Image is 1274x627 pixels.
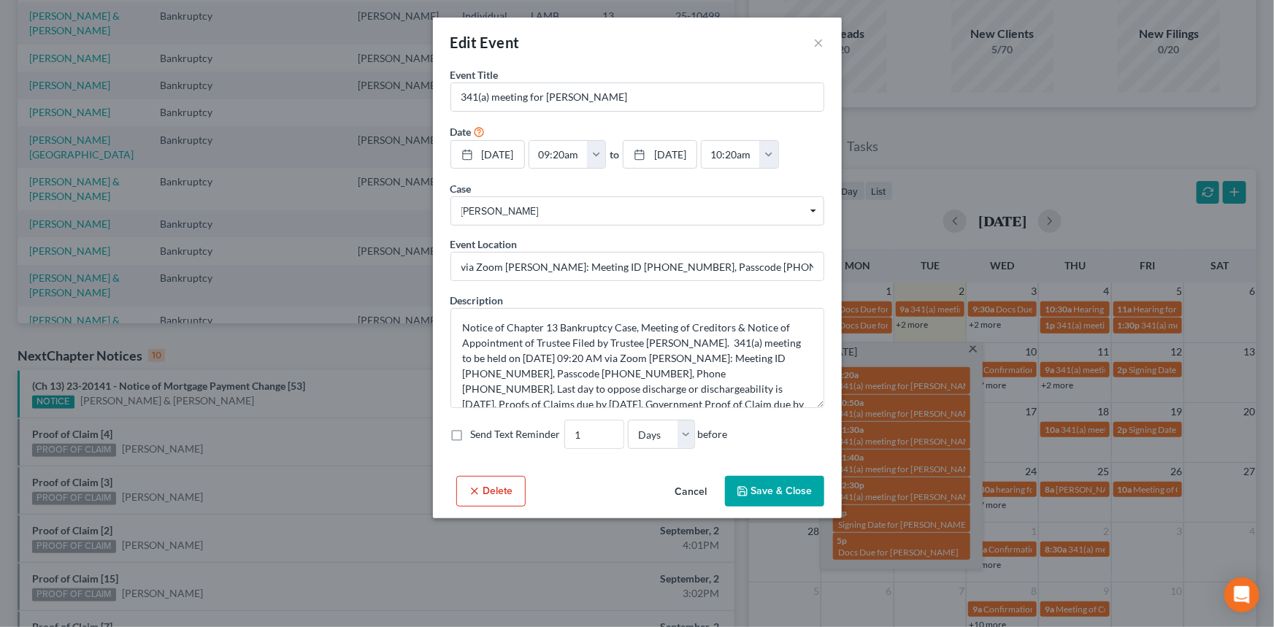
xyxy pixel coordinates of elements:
button: Delete [456,476,526,507]
button: × [814,34,824,51]
label: Description [450,293,504,308]
button: Cancel [664,477,719,507]
a: [DATE] [623,141,697,169]
a: [DATE] [451,141,524,169]
input: -- [565,420,623,448]
input: -- : -- [702,141,760,169]
label: Case [450,181,472,196]
label: Date [450,124,472,139]
span: Select box activate [450,196,824,226]
label: Send Text Reminder [471,427,561,442]
input: Enter event name... [451,83,824,111]
span: Edit Event [450,34,520,51]
button: Save & Close [725,476,824,507]
span: Event Title [450,69,499,81]
input: -- : -- [529,141,588,169]
label: Event Location [450,236,518,252]
span: [PERSON_NAME] [461,204,813,219]
input: Enter location... [451,253,824,280]
label: to [610,147,619,162]
div: Open Intercom Messenger [1224,577,1259,612]
span: before [698,427,728,442]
